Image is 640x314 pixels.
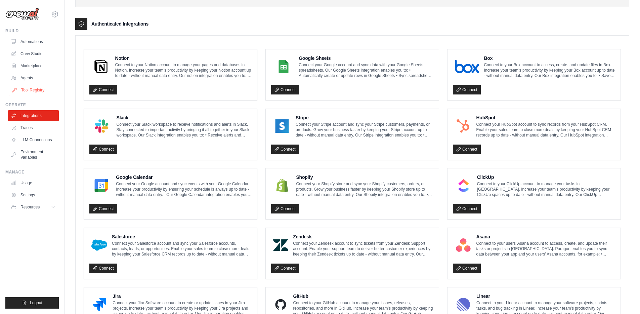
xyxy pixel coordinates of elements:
img: Zendesk Logo [273,238,288,252]
p: Connect your HubSpot account to sync records from your HubSpot CRM. Enable your sales team to clo... [476,122,615,138]
img: Salesforce Logo [91,238,107,252]
div: Build [5,28,59,34]
img: Shopify Logo [273,179,291,192]
img: Stripe Logo [273,119,291,133]
img: Slack Logo [91,119,112,133]
img: Google Sheets Logo [273,60,294,73]
h4: Google Calendar [116,174,252,181]
img: GitHub Logo [273,298,288,311]
a: Traces [8,122,59,133]
a: Connect [453,145,481,154]
a: Connect [89,264,117,273]
h4: Jira [113,293,252,300]
img: Linear Logo [455,298,472,311]
a: Connect [271,204,299,213]
p: Connect to your Notion account to manage your pages and databases in Notion. Increase your team’s... [115,62,252,78]
a: Connect [453,264,481,273]
a: Connect [89,145,117,154]
img: Box Logo [455,60,479,73]
a: Connect [453,204,481,213]
h4: HubSpot [476,114,615,121]
button: Logout [5,297,59,309]
a: Connect [89,85,117,94]
a: Agents [8,73,59,83]
a: Settings [8,190,59,200]
a: Crew Studio [8,48,59,59]
h4: Asana [476,233,615,240]
a: Tool Registry [9,85,59,95]
p: Connect your Salesforce account and sync your Salesforce accounts, contacts, leads, or opportunit... [112,241,252,257]
a: Connect [453,85,481,94]
p: Connect your Shopify store and sync your Shopify customers, orders, or products. Grow your busine... [296,181,433,197]
h4: Salesforce [112,233,252,240]
img: Jira Logo [91,298,108,311]
img: HubSpot Logo [455,119,471,133]
a: Automations [8,36,59,47]
p: Connect to your users’ Asana account to access, create, and update their tasks or projects in [GE... [476,241,615,257]
h4: Notion [115,55,252,62]
h4: Google Sheets [299,55,433,62]
p: Connect your Slack workspace to receive notifications and alerts in Slack. Stay connected to impo... [117,122,252,138]
img: Notion Logo [91,60,111,73]
h4: Linear [476,293,615,300]
a: Connect [271,145,299,154]
a: Integrations [8,110,59,121]
h4: Box [484,55,615,62]
p: Connect your Google account and sync data with your Google Sheets spreadsheets. Our Google Sheets... [299,62,433,78]
p: Connect your Google account and sync events with your Google Calendar. Increase your productivity... [116,181,252,197]
img: ClickUp Logo [455,179,472,192]
h4: Stripe [296,114,433,121]
h4: GitHub [293,293,433,300]
p: Connect to your ClickUp account to manage your tasks in [GEOGRAPHIC_DATA]. Increase your team’s p... [477,181,615,197]
div: Manage [5,169,59,175]
img: Google Calendar Logo [91,179,111,192]
p: Connect to your Box account to access, create, and update files in Box. Increase your team’s prod... [484,62,615,78]
img: Asana Logo [455,238,472,252]
h4: Slack [117,114,252,121]
a: Connect [89,204,117,213]
a: Connect [271,85,299,94]
div: Operate [5,102,59,108]
a: Marketplace [8,61,59,71]
img: Logo [5,8,39,21]
span: Resources [20,204,40,210]
p: Connect your Stripe account and sync your Stripe customers, payments, or products. Grow your busi... [296,122,433,138]
p: Connect your Zendesk account to sync tickets from your Zendesk Support account. Enable your suppo... [293,241,433,257]
a: Connect [271,264,299,273]
h4: ClickUp [477,174,615,181]
h4: Zendesk [293,233,433,240]
a: LLM Connections [8,134,59,145]
a: Usage [8,178,59,188]
h3: Authenticated Integrations [91,21,148,27]
h4: Shopify [296,174,433,181]
a: Environment Variables [8,147,59,163]
button: Resources [8,202,59,212]
span: Logout [30,300,42,306]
